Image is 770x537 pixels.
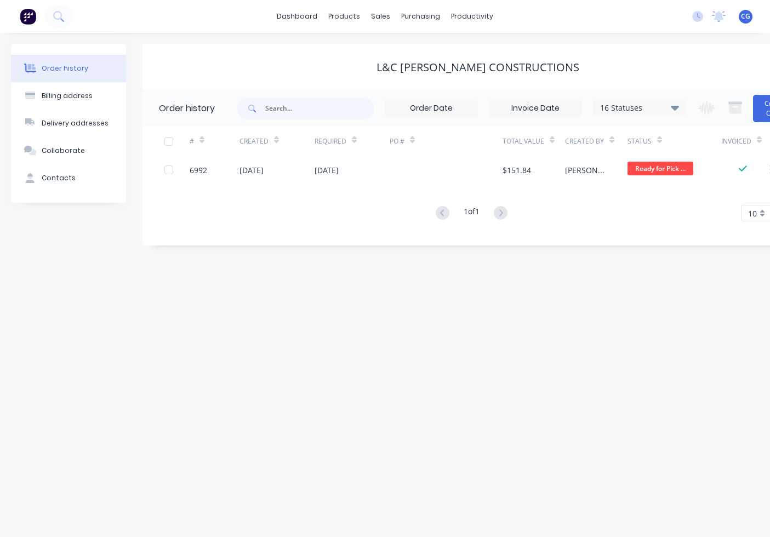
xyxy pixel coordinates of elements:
[42,146,85,156] div: Collaborate
[565,136,604,146] div: Created By
[628,162,693,175] span: Ready for Pick ...
[503,136,544,146] div: Total Value
[446,8,499,25] div: productivity
[741,12,750,21] span: CG
[315,164,339,176] div: [DATE]
[239,164,264,176] div: [DATE]
[315,126,390,156] div: Required
[390,136,404,146] div: PO #
[11,55,126,82] button: Order history
[159,102,215,115] div: Order history
[464,205,480,221] div: 1 of 1
[323,8,366,25] div: products
[239,126,315,156] div: Created
[271,8,323,25] a: dashboard
[42,173,76,183] div: Contacts
[503,126,565,156] div: Total Value
[20,8,36,25] img: Factory
[190,126,239,156] div: #
[503,164,531,176] div: $151.84
[11,164,126,192] button: Contacts
[628,126,721,156] div: Status
[42,91,93,101] div: Billing address
[721,136,751,146] div: Invoiced
[42,118,109,128] div: Delivery addresses
[11,110,126,137] button: Delivery addresses
[385,100,477,117] input: Order Date
[190,136,194,146] div: #
[265,98,374,119] input: Search...
[748,208,757,219] span: 10
[489,100,581,117] input: Invoice Date
[628,136,652,146] div: Status
[396,8,446,25] div: purchasing
[42,64,88,73] div: Order history
[390,126,503,156] div: PO #
[239,136,269,146] div: Created
[565,164,606,176] div: [PERSON_NAME]
[594,102,686,114] div: 16 Statuses
[565,126,628,156] div: Created By
[315,136,346,146] div: Required
[190,164,207,176] div: 6992
[366,8,396,25] div: sales
[11,137,126,164] button: Collaborate
[377,61,579,74] div: L&C [PERSON_NAME] Constructions
[11,82,126,110] button: Billing address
